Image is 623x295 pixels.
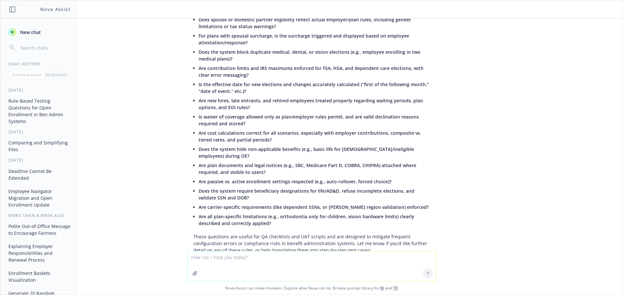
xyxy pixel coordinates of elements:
span: Are carrier-specific requirements (like dependent SSNs, or [PERSON_NAME] region validation) enfor... [199,204,429,210]
button: Employee Navigator Migration and Open Enrollment Update [6,186,73,210]
p: These questions are useful for QA checklists and UAT scripts and are designed to mitigate frequen... [193,233,430,254]
a: TR [393,285,398,291]
span: Are plan documents and legal notices (e.g., SBC, Medicare Part D, COBRA, CHIPRA) attached where r... [199,162,416,175]
span: Does the system require beneficiary designations for life/AD&D, refuse incomplete elections, and ... [199,188,414,201]
span: New chat [19,29,41,36]
input: Search chats [19,43,70,52]
div: [DATE] [1,129,78,135]
button: Enrollment Baskets Visualization [6,268,73,285]
span: Does the system block duplicate medical, dental, or vision elections (e.g., employee enrolling in... [199,49,421,62]
div: More than a week ago [1,213,78,218]
button: Deadline Cannot Be Extended [6,166,73,183]
p: Current account [12,72,41,77]
span: Are all plan-specific limitations (e.g., orthodontia only for children, vision hardware limits) c... [199,213,414,226]
a: BI [380,285,384,291]
h1: Nova Assist [40,6,71,13]
span: Is waiver of coverage allowed only as plan/employer rules permit, and are valid declination reaso... [199,114,419,127]
span: Are contribution limits and IRS maximums enforced for FSA, HSA, and dependent care elections, wit... [199,65,423,78]
p: All accounts [45,72,67,77]
div: [DATE] [1,87,78,93]
div: Chat History [1,61,78,67]
span: Are cost calculations correct for all scenarios, especially with employer contributions, composit... [199,130,421,143]
button: New chat [6,26,73,38]
span: Does the system hide non-applicable benefits (e.g., basic life for [DEMOGRAPHIC_DATA]/ineligible ... [199,146,414,159]
div: [DATE] [1,157,78,163]
button: Rule-Based Testing Questions for Open Enrollment in Ben Admin Systems [6,96,73,127]
button: Comparing and Simplifying Files [6,137,73,155]
span: Are passive vs. active enrollment settings respected (e.g., auto-rollover, forced choice)? [199,178,391,185]
span: Nova Assist can make mistakes. Explore what Nova can do: Browse prompt library for and [3,281,620,295]
button: Explaining Employer Responsibilities and Renewal Process [6,241,73,265]
span: Are new hires, late entrants, and rehired employees treated properly regarding waiting periods, p... [199,97,423,110]
span: For plans with spousal surcharge, is the surcharge triggered and displayed based on employee atte... [199,33,409,46]
span: Is the effective date for new elections and changes accurately calculated (“first of the followin... [199,81,429,94]
button: Polite Out-of-Office Message to Encourage Fairness [6,221,73,238]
